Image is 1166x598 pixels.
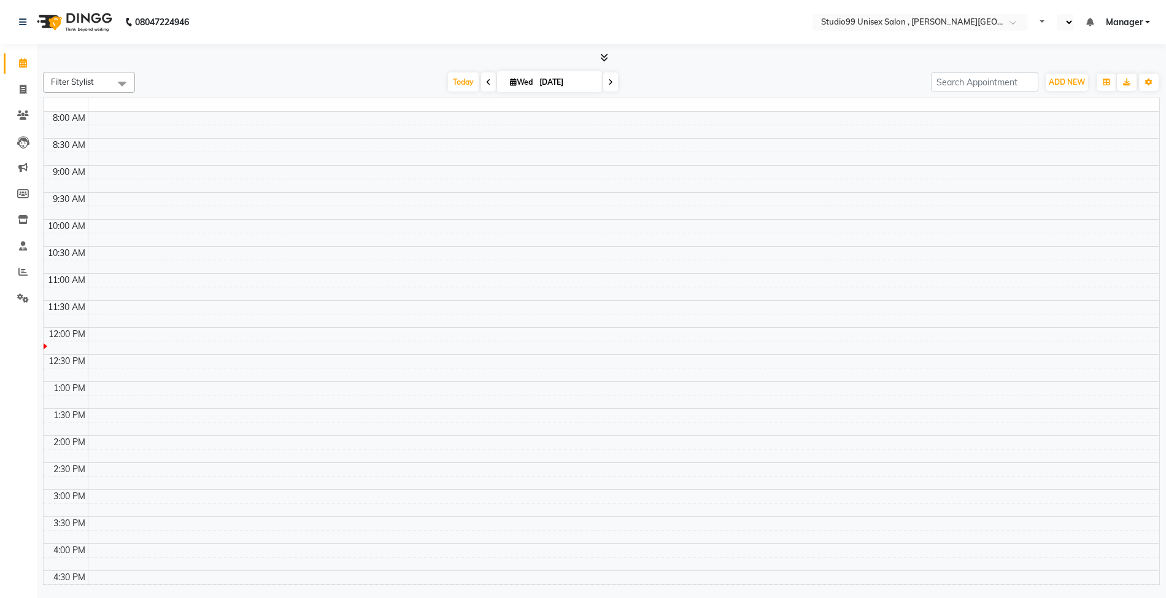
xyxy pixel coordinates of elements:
[45,220,88,233] div: 10:00 AM
[931,72,1038,91] input: Search Appointment
[51,77,94,87] span: Filter Stylist
[51,436,88,449] div: 2:00 PM
[135,5,189,39] b: 08047224946
[51,463,88,476] div: 2:30 PM
[51,382,88,395] div: 1:00 PM
[46,328,88,341] div: 12:00 PM
[46,355,88,368] div: 12:30 PM
[51,490,88,503] div: 3:00 PM
[507,77,536,87] span: Wed
[45,274,88,287] div: 11:00 AM
[1106,16,1143,29] span: Manager
[50,139,88,152] div: 8:30 AM
[31,5,115,39] img: logo
[50,193,88,206] div: 9:30 AM
[51,544,88,557] div: 4:00 PM
[50,166,88,179] div: 9:00 AM
[51,517,88,530] div: 3:30 PM
[51,409,88,422] div: 1:30 PM
[45,301,88,314] div: 11:30 AM
[1049,77,1085,87] span: ADD NEW
[1046,74,1088,91] button: ADD NEW
[536,73,597,91] input: 2025-09-03
[51,571,88,584] div: 4:30 PM
[45,247,88,260] div: 10:30 AM
[50,112,88,125] div: 8:00 AM
[448,72,479,91] span: Today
